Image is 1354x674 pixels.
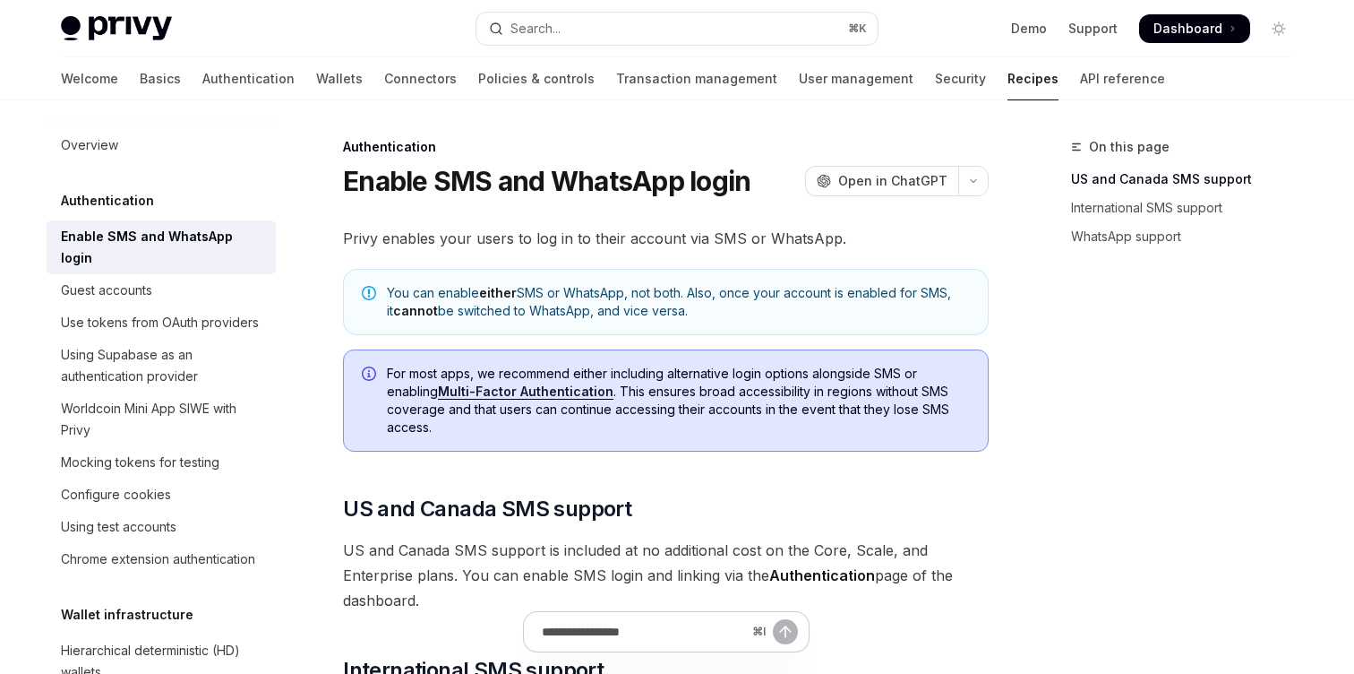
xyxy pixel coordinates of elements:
[479,285,517,300] strong: either
[61,398,265,441] div: Worldcoin Mini App SIWE with Privy
[61,134,118,156] div: Overview
[343,538,989,613] span: US and Canada SMS support is included at no additional cost on the Core, Scale, and Enterprise pl...
[1264,14,1293,43] button: Toggle dark mode
[935,57,986,100] a: Security
[1071,194,1307,222] a: International SMS support
[61,190,154,212] h5: Authentication
[61,452,219,473] div: Mocking tokens for testing
[61,16,172,41] img: light logo
[316,57,363,100] a: Wallets
[61,57,118,100] a: Welcome
[61,549,255,570] div: Chrome extension authentication
[61,280,152,301] div: Guest accounts
[1089,136,1170,158] span: On this page
[1080,57,1165,100] a: API reference
[1068,20,1118,38] a: Support
[61,344,265,387] div: Using Supabase as an authentication provider
[343,495,631,523] span: US and Canada SMS support
[343,138,989,156] div: Authentication
[848,22,867,36] span: ⌘ K
[478,57,595,100] a: Policies & controls
[202,57,295,100] a: Authentication
[616,57,777,100] a: Transaction management
[1139,14,1250,43] a: Dashboard
[805,166,958,196] button: Open in ChatGPT
[61,312,259,333] div: Use tokens from OAuth providers
[47,129,276,161] a: Overview
[384,57,457,100] a: Connectors
[61,484,171,505] div: Configure cookies
[542,612,745,652] input: Ask a question...
[387,284,970,320] span: You can enable SMS or WhatsApp, not both. Also, once your account is enabled for SMS, it be switc...
[47,393,276,446] a: Worldcoin Mini App SIWE with Privy
[47,543,276,575] a: Chrome extension authentication
[61,516,176,538] div: Using test accounts
[47,479,276,511] a: Configure cookies
[769,566,875,584] strong: Authentication
[773,619,798,644] button: Send message
[1007,57,1058,100] a: Recipes
[1011,20,1047,38] a: Demo
[362,286,376,300] svg: Note
[476,13,878,45] button: Open search
[61,604,193,626] h5: Wallet infrastructure
[343,226,989,251] span: Privy enables your users to log in to their account via SMS or WhatsApp.
[387,365,970,436] span: For most apps, we recommend either including alternative login options alongside SMS or enabling ...
[1153,20,1222,38] span: Dashboard
[47,220,276,274] a: Enable SMS and WhatsApp login
[47,339,276,393] a: Using Supabase as an authentication provider
[1071,222,1307,251] a: WhatsApp support
[393,303,438,318] strong: cannot
[838,172,947,190] span: Open in ChatGPT
[61,226,265,269] div: Enable SMS and WhatsApp login
[799,57,913,100] a: User management
[47,511,276,543] a: Using test accounts
[362,367,380,385] svg: Info
[1071,165,1307,194] a: US and Canada SMS support
[140,57,181,100] a: Basics
[343,165,750,197] h1: Enable SMS and WhatsApp login
[510,18,561,39] div: Search...
[438,384,613,400] a: Multi-Factor Authentication
[47,274,276,307] a: Guest accounts
[47,446,276,479] a: Mocking tokens for testing
[47,307,276,339] a: Use tokens from OAuth providers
